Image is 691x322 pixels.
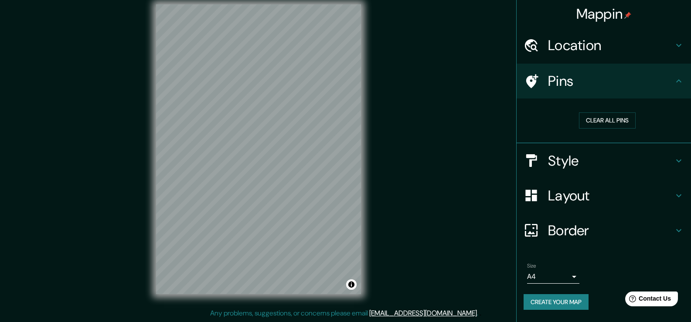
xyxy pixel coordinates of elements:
[524,294,589,310] button: Create your map
[517,213,691,248] div: Border
[548,37,674,54] h4: Location
[576,5,632,23] h4: Mappin
[613,288,681,312] iframe: Help widget launcher
[480,308,481,319] div: .
[517,143,691,178] div: Style
[517,178,691,213] div: Layout
[527,270,579,284] div: A4
[579,112,636,129] button: Clear all pins
[369,308,477,318] a: [EMAIL_ADDRESS][DOMAIN_NAME]
[210,308,478,319] p: Any problems, suggestions, or concerns please email .
[517,64,691,98] div: Pins
[548,152,674,169] h4: Style
[478,308,480,319] div: .
[527,262,536,269] label: Size
[517,28,691,63] div: Location
[548,72,674,90] h4: Pins
[548,222,674,239] h4: Border
[156,4,361,294] canvas: Map
[548,187,674,204] h4: Layout
[624,12,631,19] img: pin-icon.png
[346,279,357,290] button: Toggle attribution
